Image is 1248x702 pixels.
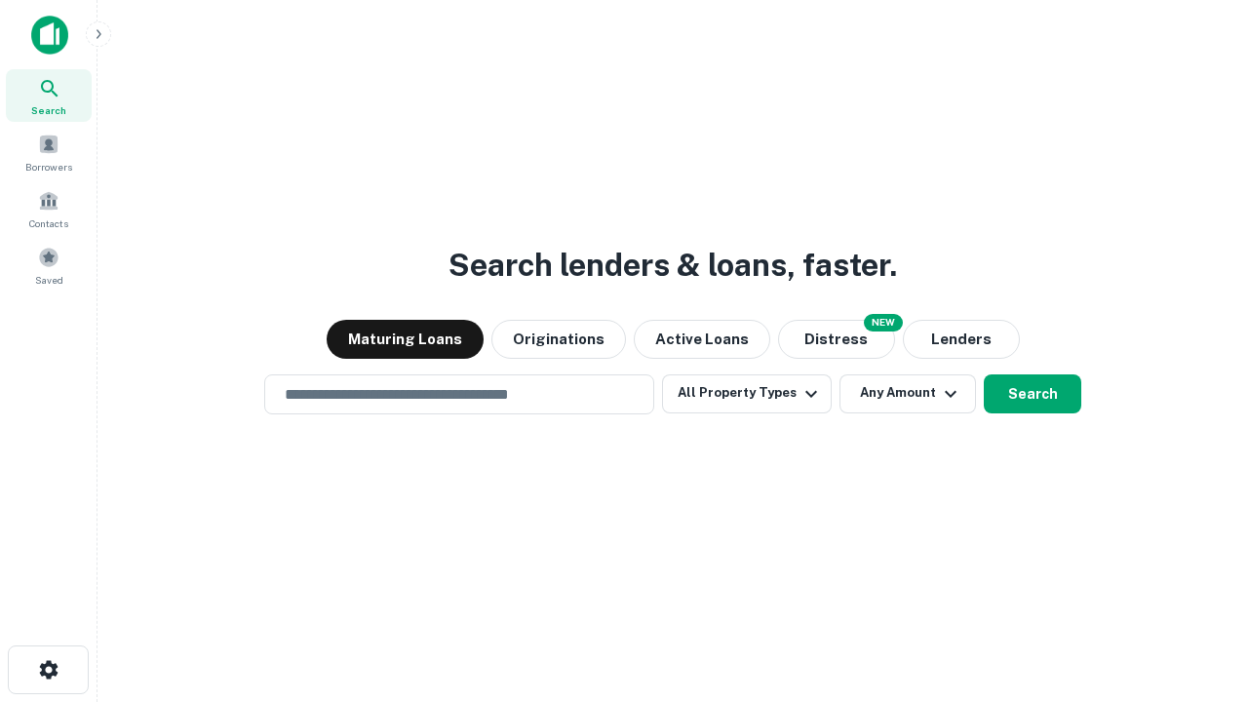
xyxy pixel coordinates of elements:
span: Contacts [29,215,68,231]
span: Search [31,102,66,118]
button: Active Loans [634,320,770,359]
button: Originations [491,320,626,359]
a: Search [6,69,92,122]
img: capitalize-icon.png [31,16,68,55]
button: Search distressed loans with lien and other non-mortgage details. [778,320,895,359]
span: Borrowers [25,159,72,175]
h3: Search lenders & loans, faster. [448,242,897,289]
div: NEW [864,314,903,331]
iframe: Chat Widget [1150,546,1248,640]
a: Contacts [6,182,92,235]
a: Saved [6,239,92,292]
button: Any Amount [839,374,976,413]
button: Lenders [903,320,1020,359]
button: All Property Types [662,374,832,413]
button: Maturing Loans [327,320,484,359]
a: Borrowers [6,126,92,178]
span: Saved [35,272,63,288]
button: Search [984,374,1081,413]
